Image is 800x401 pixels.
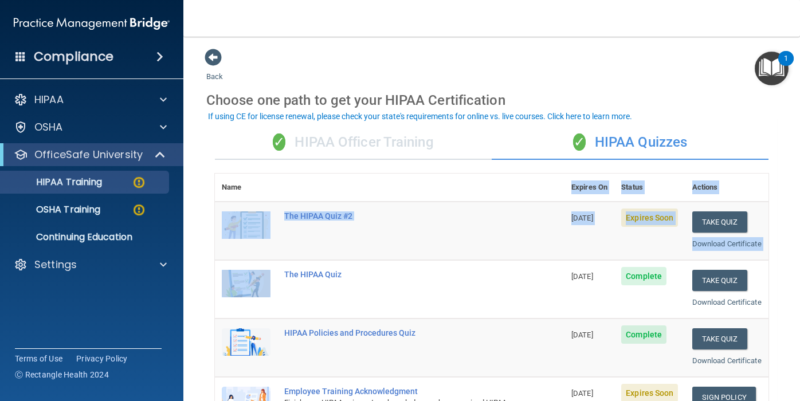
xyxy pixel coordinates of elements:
[784,58,788,73] div: 1
[206,111,634,122] button: If using CE for license renewal, please check your state's requirements for online vs. live cours...
[7,231,164,243] p: Continuing Education
[692,211,747,233] button: Take Quiz
[215,174,277,202] th: Name
[284,211,507,221] div: The HIPAA Quiz #2
[7,176,102,188] p: HIPAA Training
[132,203,146,217] img: warning-circle.0cc9ac19.png
[692,328,747,349] button: Take Quiz
[573,133,586,151] span: ✓
[15,369,109,380] span: Ⓒ Rectangle Health 2024
[14,258,167,272] a: Settings
[621,267,666,285] span: Complete
[215,125,492,160] div: HIPAA Officer Training
[571,331,593,339] span: [DATE]
[14,93,167,107] a: HIPAA
[571,389,593,398] span: [DATE]
[692,356,762,365] a: Download Certificate
[34,93,64,107] p: HIPAA
[755,52,789,85] button: Open Resource Center, 1 new notification
[621,325,666,344] span: Complete
[571,272,593,281] span: [DATE]
[692,239,762,248] a: Download Certificate
[621,209,678,227] span: Expires Soon
[284,387,507,396] div: Employee Training Acknowledgment
[14,120,167,134] a: OSHA
[15,353,62,364] a: Terms of Use
[206,84,777,117] div: Choose one path to get your HIPAA Certification
[34,258,77,272] p: Settings
[208,112,632,120] div: If using CE for license renewal, please check your state's requirements for online vs. live cours...
[14,12,170,35] img: PMB logo
[34,49,113,65] h4: Compliance
[34,148,143,162] p: OfficeSafe University
[571,214,593,222] span: [DATE]
[685,174,768,202] th: Actions
[284,328,507,337] div: HIPAA Policies and Procedures Quiz
[692,270,747,291] button: Take Quiz
[492,125,768,160] div: HIPAA Quizzes
[564,174,614,202] th: Expires On
[206,58,223,81] a: Back
[284,270,507,279] div: The HIPAA Quiz
[34,120,63,134] p: OSHA
[132,175,146,190] img: warning-circle.0cc9ac19.png
[273,133,285,151] span: ✓
[614,174,685,202] th: Status
[7,204,100,215] p: OSHA Training
[14,148,166,162] a: OfficeSafe University
[76,353,128,364] a: Privacy Policy
[692,298,762,306] a: Download Certificate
